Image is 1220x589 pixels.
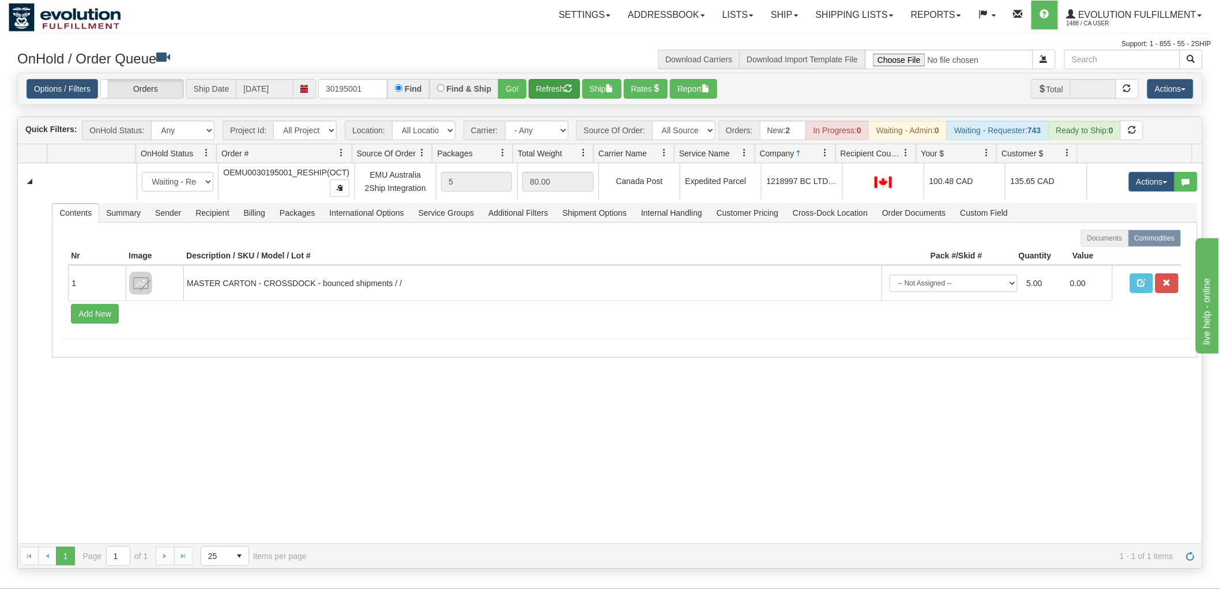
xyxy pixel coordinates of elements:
[1128,230,1181,247] label: Commodities
[101,80,183,98] label: Orders
[582,79,622,99] button: Ship
[1005,163,1086,200] td: 135.65 CAD
[412,204,481,222] span: Service Groups
[68,247,126,265] th: Nr
[604,175,675,187] div: Canada Post
[345,121,392,140] span: Location:
[624,79,668,99] button: Rates
[1049,121,1121,140] div: Ready to Ship:
[441,172,512,192] div: 5
[522,172,593,192] div: 80.00
[18,117,1202,144] div: grid toolbar
[126,247,183,265] th: Image
[550,1,619,29] a: Settings
[82,121,151,140] span: OnHold Status:
[1064,50,1180,69] input: Search
[786,126,790,135] strong: 2
[735,143,755,163] a: Service Name filter column settings
[107,547,130,565] input: Page 1
[897,143,916,163] a: Recipient Country filter column settings
[921,148,944,159] span: Your $
[1057,143,1077,163] a: Customer $ filter column settings
[786,204,875,222] span: Cross-Dock Location
[869,121,947,140] div: Waiting - Admin:
[9,3,121,32] img: logo1488.jpg
[1147,79,1193,99] button: Actions
[875,204,952,222] span: Order Documents
[330,179,349,197] button: Copy to clipboard
[518,148,562,159] span: Total Weight
[935,126,939,135] strong: 0
[1058,1,1211,29] a: Evolution Fulfillment 1488 / CA User
[1065,270,1109,297] td: 0.00
[481,204,555,222] span: Additional Filters
[197,143,216,163] a: OnHold Status filter column settings
[221,148,248,159] span: Order #
[747,55,858,64] a: Download Import Template File
[1180,50,1203,69] button: Search
[129,272,152,295] img: 8DAB37Fk3hKpn3AAAAAElFTkSuQmCC
[464,121,505,140] span: Carrier:
[22,174,37,189] a: Collapse
[670,79,717,99] button: Report
[25,123,77,135] label: Quick Filters:
[1027,126,1041,135] strong: 743
[186,79,236,99] span: Ship Date
[273,204,322,222] span: Packages
[714,1,762,29] a: Lists
[902,1,970,29] a: Reports
[201,546,249,566] span: Page sizes drop down
[437,148,472,159] span: Packages
[1076,10,1196,20] span: Evolution Fulfillment
[1181,547,1200,565] a: Refresh
[323,204,411,222] span: International Options
[576,121,652,140] span: Source Of Order:
[83,546,148,566] span: Page of 1
[405,85,422,93] label: Find
[947,121,1048,140] div: Waiting - Requester:
[498,79,526,99] button: Go!
[141,148,193,159] span: OnHold Status
[56,547,74,565] span: Page 1
[27,79,98,99] a: Options / Filters
[806,121,869,140] div: In Progress:
[1081,230,1129,247] label: Documents
[760,121,806,140] div: New:
[1055,247,1112,265] th: Value
[1109,126,1113,135] strong: 0
[357,148,416,159] span: Source Of Order
[323,552,1173,561] span: 1 - 1 of 1 items
[954,204,1015,222] span: Custom Field
[52,204,99,222] span: Contents
[447,85,492,93] label: Find & Ship
[189,204,236,222] span: Recipient
[208,550,223,562] span: 25
[762,1,807,29] a: Ship
[237,204,272,222] span: Billing
[556,204,634,222] span: Shipment Options
[529,79,580,99] button: Refresh
[816,143,835,163] a: Company filter column settings
[574,143,593,163] a: Total Weight filter column settings
[985,247,1055,265] th: Quantity
[183,265,881,301] td: MASTER CARTON - CROSSDOCK - bounced shipments / /
[360,168,431,194] div: EMU Australia 2Ship Integration
[71,304,119,324] button: Add New
[761,163,842,200] td: 1218997 BC LTD. DBA SHOE BOX
[1031,79,1071,99] span: Total
[718,121,760,140] span: Orders:
[17,50,601,66] h3: OnHold / Order Queue
[183,247,881,265] th: Description / SKU / Model / Lot #
[924,163,1005,200] td: 100.48 CAD
[9,39,1211,49] div: Support: 1 - 855 - 55 - 2SHIP
[332,143,352,163] a: Order # filter column settings
[412,143,432,163] a: Source Of Order filter column settings
[223,121,273,140] span: Project Id:
[665,55,732,64] a: Download Carriers
[857,126,861,135] strong: 0
[99,204,148,222] span: Summary
[679,148,730,159] span: Service Name
[148,204,188,222] span: Sender
[807,1,902,29] a: Shipping lists
[680,163,761,200] td: Expedited Parcel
